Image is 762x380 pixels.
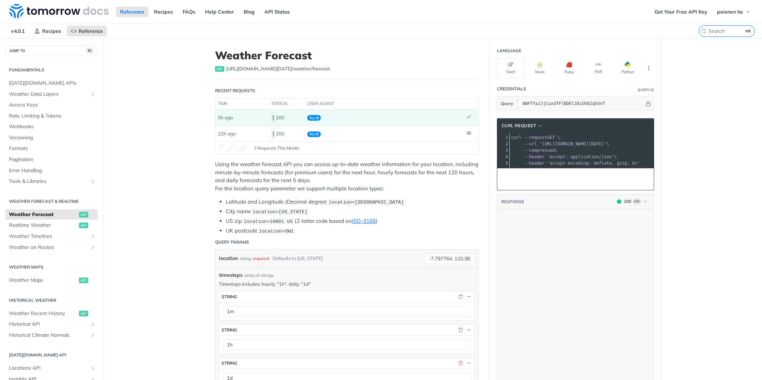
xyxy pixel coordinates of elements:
a: Realtime Weatherget [5,220,98,231]
a: Weather on RoutesShow subpages for Weather on Routes [5,242,98,253]
i: Information [651,88,654,92]
p: Timesteps includes: hourly: "1h", daily: "1d" [219,281,475,287]
a: Recipes [150,6,177,17]
button: cURL Request [499,122,546,129]
label: location [219,253,238,264]
button: Show subpages for Weather Data Layers [90,91,96,97]
div: 200 [272,112,302,124]
span: Weather Recent History [9,310,77,317]
span: Replay Request [602,175,644,184]
h2: Fundamentals [5,67,98,73]
svg: More ellipsis [646,65,652,71]
div: Defaults to [US_STATE] [273,253,323,264]
span: Reference [79,28,103,34]
span: 'accept: application/json' [547,154,614,159]
button: JUMP TO⌘/ [5,45,98,56]
span: \ [511,154,617,159]
span: --header [524,154,545,159]
button: Delete [458,360,464,366]
span: ⌘/ [86,48,94,54]
button: Hide [466,360,472,366]
a: Weather Recent Historyget [5,308,98,319]
a: ISO-3166 [352,217,376,224]
span: get [79,222,88,228]
span: get [215,66,224,72]
button: Node [526,58,554,78]
button: peienen he [713,6,755,17]
div: 200 [624,198,631,205]
li: Latitude and Longitude (Decimal degree) [226,198,479,206]
button: string [219,358,474,369]
button: Delete [458,294,464,300]
svg: Search [701,28,707,34]
span: Versioning [9,134,96,141]
a: Historical Climate NormalsShow subpages for Historical Climate Normals [5,330,98,341]
a: Historical APIShow subpages for Historical API [5,319,98,330]
div: 1 [497,134,509,141]
span: Recipes [42,28,61,34]
h2: [DATE][DOMAIN_NAME] API [5,352,98,358]
span: v4.0.1 [7,26,29,36]
span: Locations API [9,365,88,372]
div: string [221,360,237,366]
div: 3 [497,147,509,154]
div: QueryInformation [638,87,654,92]
div: string [221,327,237,332]
span: Rate Limiting & Tokens [9,112,96,120]
span: timesteps [219,271,243,279]
a: Tools & LibrariesShow subpages for Tools & Libraries [5,176,98,187]
span: '[URL][DOMAIN_NAME][DATE]' [539,141,607,146]
span: Formats [9,145,96,152]
div: Credentials [497,86,526,92]
button: Python [614,58,642,78]
div: string [221,294,237,299]
a: Pagination [5,154,98,165]
span: location=[GEOGRAPHIC_DATA] [329,200,404,205]
h2: Weather Forecast & realtime [5,198,98,205]
div: required [253,253,269,264]
span: Webhooks [9,123,96,130]
img: Tomorrow.io Weather API Docs [9,4,109,18]
span: Historical Climate Normals [9,332,88,339]
span: curl [511,135,522,140]
button: Copy to clipboard [501,174,511,185]
button: Ruby [556,58,583,78]
th: time [215,98,269,110]
a: Rate Limiting & Tokens [5,111,98,121]
div: 5 [497,160,509,166]
a: Reference [67,26,107,36]
li: UK postcode [226,227,479,235]
a: API Status [260,6,294,17]
span: https://api.tomorrow.io/v4/weather/forecast [226,65,330,72]
span: --url [524,141,537,146]
div: Query [638,87,650,92]
button: Show subpages for Historical API [90,321,96,327]
span: peienen he [717,9,743,15]
button: Query [497,96,517,111]
span: Query [501,100,513,107]
span: get [79,311,88,316]
div: string [240,253,251,264]
a: Weather Forecastget [5,209,98,220]
span: --header [524,161,545,166]
div: Language [497,47,521,54]
a: Weather Mapsget [5,275,98,286]
span: --request [524,135,547,140]
th: status [269,98,305,110]
span: Weather Timelines [9,233,88,240]
div: 4 [497,154,509,160]
span: Weather Maps [9,277,77,284]
span: location=SW1 [259,229,294,234]
span: \ [511,141,609,146]
button: Show subpages for Tools & Libraries [90,179,96,184]
button: Show subpages for Weather on Routes [90,245,96,250]
button: string [219,291,474,302]
div: 200 [272,128,302,140]
a: Help Center [201,6,238,17]
button: Delete [458,327,464,333]
button: Replay Request [589,172,650,186]
span: get [79,212,88,217]
a: [DATE][DOMAIN_NAME] APIs [5,78,98,89]
kbd: ⌘K [744,27,753,35]
span: get [79,277,88,283]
